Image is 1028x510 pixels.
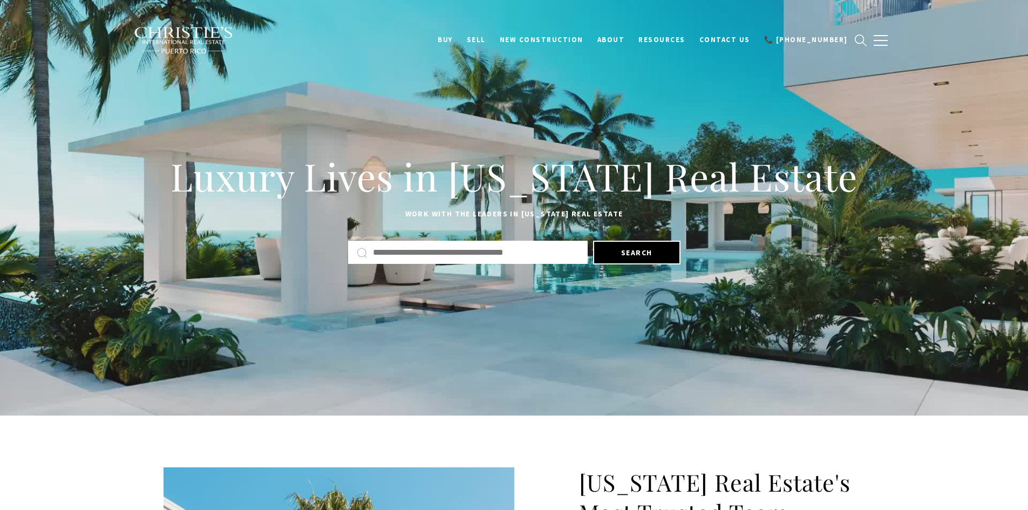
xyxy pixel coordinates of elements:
[593,241,680,264] button: Search
[500,35,583,44] span: New Construction
[164,208,865,221] p: Work with the leaders in [US_STATE] Real Estate
[764,35,848,44] span: 📞 [PHONE_NUMBER]
[164,153,865,200] h1: Luxury Lives in [US_STATE] Real Estate
[431,30,460,50] a: BUY
[493,30,590,50] a: New Construction
[134,26,234,55] img: Christie's International Real Estate black text logo
[699,35,750,44] span: Contact Us
[631,30,692,50] a: Resources
[460,30,493,50] a: SELL
[757,30,855,50] a: 📞 [PHONE_NUMBER]
[590,30,632,50] a: About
